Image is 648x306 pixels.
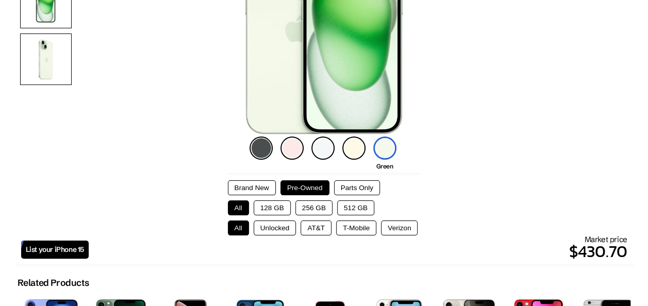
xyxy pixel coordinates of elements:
[311,137,335,160] img: blue-icon
[89,239,627,264] p: $430.70
[295,200,333,215] button: 256 GB
[228,200,249,215] button: All
[228,180,276,195] button: Brand New
[254,220,296,235] button: Unlocked
[334,180,380,195] button: Parts Only
[18,277,89,288] h2: Related Products
[373,137,396,160] img: green-icon
[21,241,89,259] a: List your iPhone 15
[26,245,84,254] span: List your iPhone 15
[254,200,291,215] button: 128 GB
[280,180,329,195] button: Pre-Owned
[336,220,376,235] button: T-Mobile
[250,137,273,160] img: black-icon
[20,33,72,85] img: Rear
[376,162,393,170] span: Green
[337,200,374,215] button: 512 GB
[381,220,418,235] button: Verizon
[280,137,304,160] img: natural-icon
[342,137,365,160] img: yellow-icon
[89,234,627,264] div: Market price
[301,220,331,235] button: AT&T
[228,220,249,235] button: All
